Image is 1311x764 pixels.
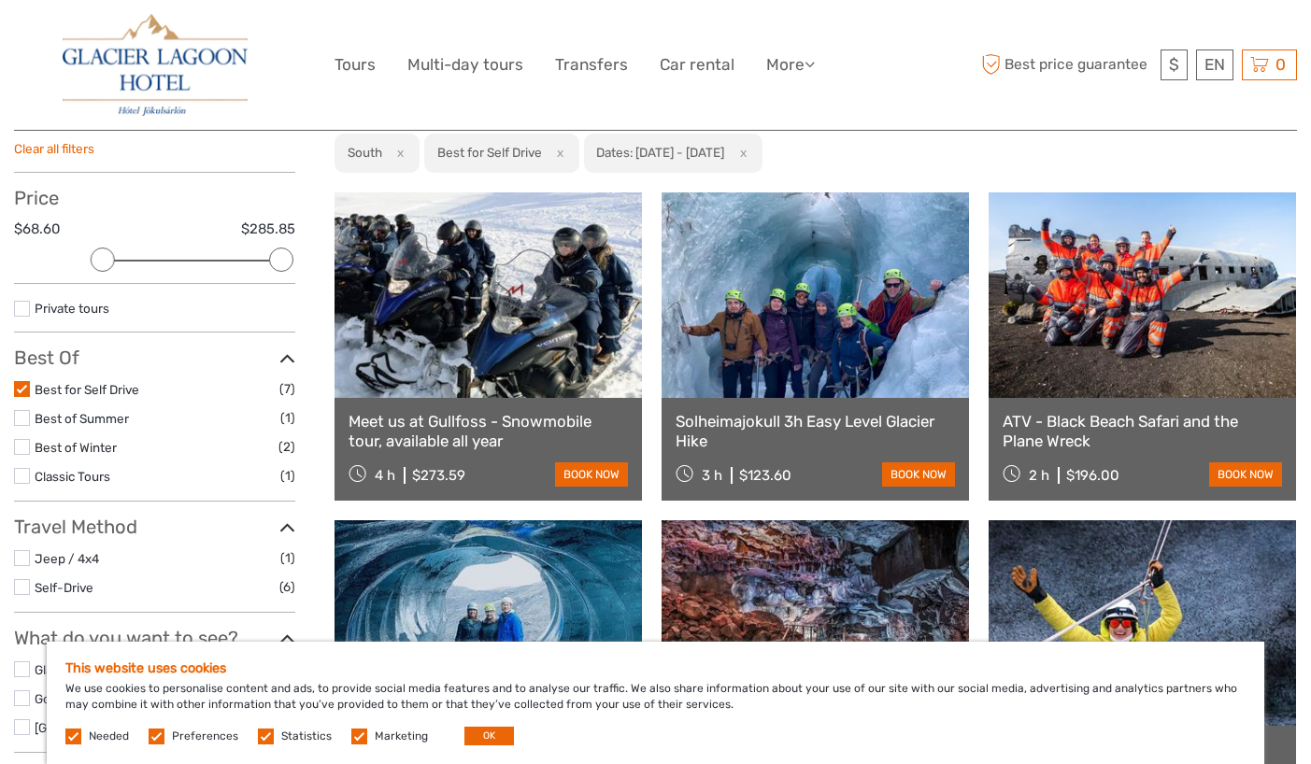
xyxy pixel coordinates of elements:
[89,729,129,744] label: Needed
[407,51,523,78] a: Multi-day tours
[279,378,295,400] span: (7)
[1209,462,1282,487] a: book now
[348,145,382,160] h2: South
[1169,55,1179,74] span: $
[35,662,80,677] a: Glaciers
[14,347,295,369] h3: Best Of
[727,143,752,163] button: x
[35,691,111,706] a: Golden Circle
[14,219,60,239] label: $68.60
[555,462,628,487] a: book now
[375,729,428,744] label: Marketing
[278,436,295,458] span: (2)
[1029,467,1049,484] span: 2 h
[335,51,376,78] a: Tours
[14,516,295,538] h3: Travel Method
[35,580,93,595] a: Self-Drive
[35,440,117,455] a: Best of Winter
[35,551,99,566] a: Jeep / 4x4
[660,51,734,78] a: Car rental
[35,301,109,316] a: Private tours
[172,729,238,744] label: Preferences
[1196,50,1233,80] div: EN
[412,467,465,484] div: $273.59
[35,382,139,397] a: Best for Self Drive
[215,29,237,51] button: Open LiveChat chat widget
[35,720,162,735] a: [GEOGRAPHIC_DATA]
[545,143,570,163] button: x
[702,467,722,484] span: 3 h
[1066,467,1119,484] div: $196.00
[349,412,628,450] a: Meet us at Gullfoss - Snowmobile tour, available all year
[14,141,94,156] a: Clear all filters
[437,145,542,160] h2: Best for Self Drive
[676,412,955,450] a: Solheimajokull 3h Easy Level Glacier Hike
[35,469,110,484] a: Classic Tours
[280,465,295,487] span: (1)
[65,660,1246,676] h5: This website uses cookies
[375,467,395,484] span: 4 h
[976,50,1156,80] span: Best price guarantee
[1273,55,1289,74] span: 0
[35,411,129,426] a: Best of Summer
[281,729,332,744] label: Statistics
[280,407,295,429] span: (1)
[385,143,410,163] button: x
[26,33,211,48] p: We're away right now. Please check back later!
[555,51,628,78] a: Transfers
[63,14,248,116] img: 2790-86ba44ba-e5e5-4a53-8ab7-28051417b7bc_logo_big.jpg
[739,467,791,484] div: $123.60
[14,187,295,209] h3: Price
[766,51,815,78] a: More
[279,576,295,598] span: (6)
[47,642,1264,764] div: We use cookies to personalise content and ads, to provide social media features and to analyse ou...
[241,219,295,239] label: $285.85
[882,462,955,487] a: book now
[1003,412,1282,450] a: ATV - Black Beach Safari and the Plane Wreck
[14,627,295,649] h3: What do you want to see?
[280,547,295,569] span: (1)
[464,727,514,745] button: OK
[596,145,724,160] h2: Dates: [DATE] - [DATE]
